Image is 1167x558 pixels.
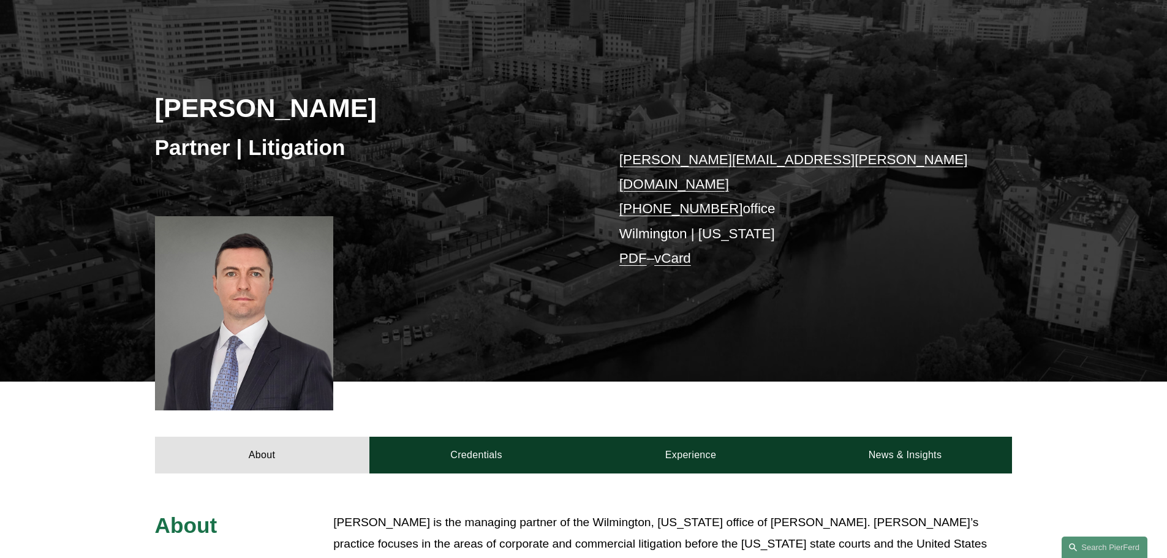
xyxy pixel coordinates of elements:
a: [PERSON_NAME][EMAIL_ADDRESS][PERSON_NAME][DOMAIN_NAME] [619,152,968,192]
a: Credentials [369,437,584,473]
a: [PHONE_NUMBER] [619,201,743,216]
a: Experience [584,437,798,473]
h2: [PERSON_NAME] [155,92,584,124]
h3: Partner | Litigation [155,134,584,161]
p: office Wilmington | [US_STATE] – [619,148,976,271]
a: vCard [654,251,691,266]
a: News & Insights [798,437,1012,473]
a: Search this site [1062,537,1147,558]
span: About [155,513,217,537]
a: About [155,437,369,473]
a: PDF [619,251,647,266]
